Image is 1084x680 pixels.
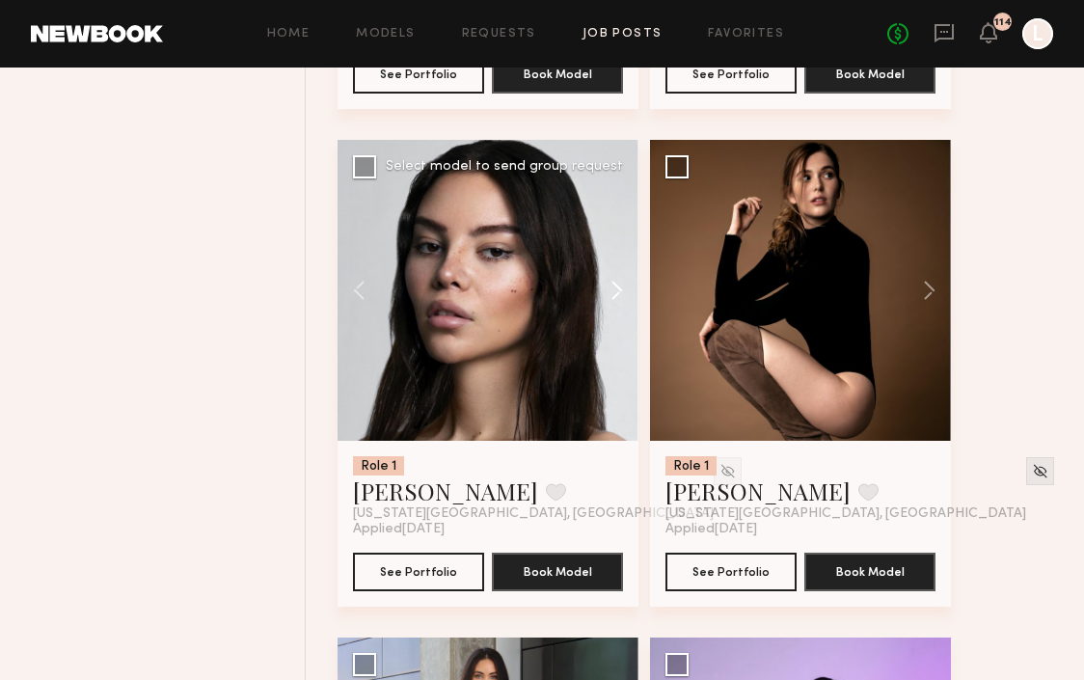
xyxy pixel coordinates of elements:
a: Book Model [804,65,935,81]
span: [US_STATE][GEOGRAPHIC_DATA], [GEOGRAPHIC_DATA] [665,506,1026,522]
a: Book Model [492,562,623,579]
button: Book Model [492,553,623,591]
a: Job Posts [583,28,663,41]
img: Unhide Model [1032,463,1048,479]
div: Role 1 [665,456,717,476]
a: Book Model [804,562,935,579]
div: Select model to send group request [386,160,623,174]
a: L [1022,18,1053,49]
a: [PERSON_NAME] [665,476,851,506]
span: [US_STATE][GEOGRAPHIC_DATA], [GEOGRAPHIC_DATA] [353,506,714,522]
a: Requests [462,28,536,41]
a: [PERSON_NAME] [353,476,538,506]
button: Book Model [804,553,935,591]
a: Book Model [492,65,623,81]
div: Role 1 [353,456,404,476]
a: Favorites [708,28,784,41]
button: Book Model [492,55,623,94]
div: 114 [994,17,1012,28]
a: Models [356,28,415,41]
div: Applied [DATE] [353,522,623,537]
button: See Portfolio [665,553,797,591]
button: See Portfolio [665,55,797,94]
button: See Portfolio [353,55,484,94]
button: See Portfolio [353,553,484,591]
div: Applied [DATE] [665,522,935,537]
a: Home [267,28,311,41]
button: Book Model [804,55,935,94]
